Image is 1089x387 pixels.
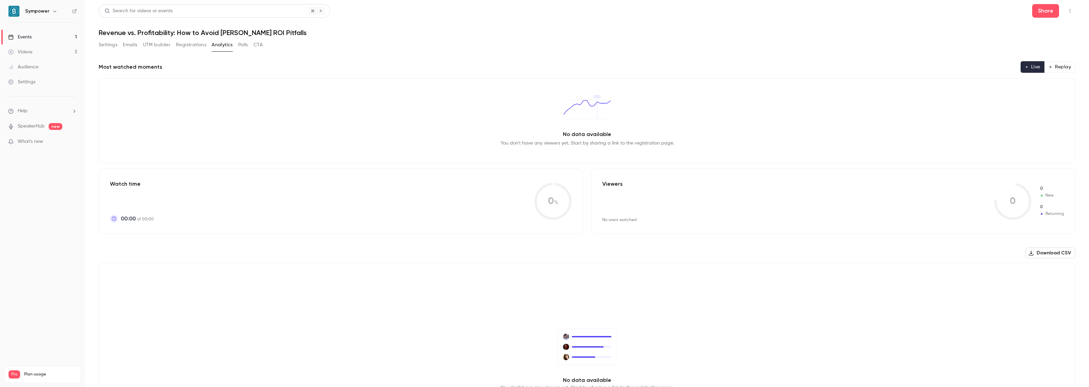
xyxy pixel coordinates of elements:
[254,39,263,50] button: CTA
[18,123,45,130] a: SpeakerHub
[563,130,611,138] p: No data available
[9,370,20,378] span: Pro
[121,215,136,223] span: 00:00
[1025,248,1075,258] button: Download CSV
[212,39,233,50] button: Analytics
[602,180,623,188] p: Viewers
[121,215,154,223] p: of 00:00
[143,39,170,50] button: UTM builder
[110,180,154,188] p: Watch time
[1021,61,1045,73] button: Live
[99,39,117,50] button: Settings
[18,138,43,145] span: What's new
[9,6,19,17] img: Sympower
[18,107,28,115] span: Help
[1040,204,1064,210] span: Returning
[8,107,77,115] li: help-dropdown-opener
[49,123,62,130] span: new
[557,329,617,365] img: No viewers
[69,139,77,145] iframe: Noticeable Trigger
[99,63,162,71] h2: Most watched moments
[8,34,32,40] div: Events
[123,39,137,50] button: Emails
[24,372,77,377] span: Plan usage
[8,49,32,55] div: Videos
[501,140,674,147] p: You don't have any viewers yet. Start by sharing a link to the registration page.
[1040,192,1064,199] span: New
[99,29,1075,37] h1: Revenue vs. Profitability: How to Avoid [PERSON_NAME] ROI Pitfalls
[563,376,611,384] p: No data available
[8,79,35,85] div: Settings
[238,39,248,50] button: Polls
[1040,211,1064,217] span: Returning
[602,217,637,223] div: No one's watched
[1040,186,1064,192] span: New
[1044,61,1075,73] button: Replay
[1032,4,1059,18] button: Share
[104,7,173,15] div: Search for videos or events
[176,39,206,50] button: Registrations
[8,64,38,70] div: Audience
[25,8,49,15] h6: Sympower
